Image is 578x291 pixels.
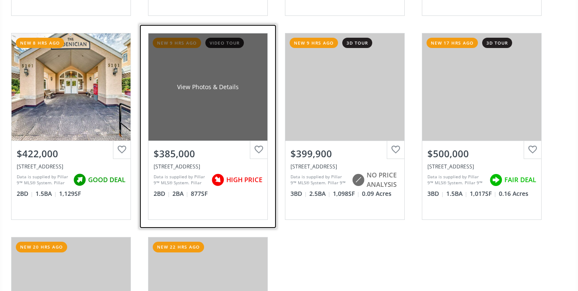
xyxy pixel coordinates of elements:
[17,163,125,170] div: 5201 Dalhousie Drive NW #334, Calgary, AB T3A 5Y7
[367,171,399,189] span: NO PRICE ANALYSIS
[290,189,307,198] span: 3 BD
[504,175,536,184] span: FAIR DEAL
[309,189,331,198] span: 2.5 BA
[154,163,262,170] div: 135 13 Avenue SW #1311, Calgary, AB T2R 0W8
[276,24,413,228] a: new 9 hrs ago3d tour$399,900[STREET_ADDRESS]Data is supplied by Pillar 9™ MLS® System. Pillar 9™ ...
[154,147,262,160] div: $385,000
[470,189,497,198] span: 1,017 SF
[3,24,139,228] a: new 8 hrs ago$422,000[STREET_ADDRESS]Data is supplied by Pillar 9™ MLS® System. Pillar 9™ is the ...
[17,147,125,160] div: $422,000
[88,175,125,184] span: GOOD DEAL
[446,189,468,198] span: 1.5 BA
[59,189,81,198] span: 1,129 SF
[191,189,207,198] span: 877 SF
[427,147,536,160] div: $500,000
[350,171,367,189] img: rating icon
[427,174,485,186] div: Data is supplied by Pillar 9™ MLS® System. Pillar 9™ is the owner of the copyright in its MLS® Sy...
[172,189,189,198] span: 2 BA
[487,171,504,189] img: rating icon
[333,189,360,198] span: 1,098 SF
[290,174,347,186] div: Data is supplied by Pillar 9™ MLS® System. Pillar 9™ is the owner of the copyright in its MLS® Sy...
[226,175,262,184] span: HIGH PRICE
[427,163,536,170] div: 708 Foritana Road SE, Calgary, AB T2A 2C1
[290,163,399,170] div: 615 19 Street North, Lethbridge, AB T1H 5V8
[362,189,391,198] span: 0.09 Acres
[427,189,444,198] span: 3 BD
[154,189,170,198] span: 2 BD
[17,189,33,198] span: 2 BD
[36,189,57,198] span: 1.5 BA
[209,171,226,189] img: rating icon
[413,24,550,228] a: new 17 hrs ago3d tour$500,000[STREET_ADDRESS]Data is supplied by Pillar 9™ MLS® System. Pillar 9™...
[17,174,69,186] div: Data is supplied by Pillar 9™ MLS® System. Pillar 9™ is the owner of the copyright in its MLS® Sy...
[177,83,239,91] div: View Photos & Details
[71,171,88,189] img: rating icon
[154,174,207,186] div: Data is supplied by Pillar 9™ MLS® System. Pillar 9™ is the owner of the copyright in its MLS® Sy...
[290,147,399,160] div: $399,900
[139,24,276,228] a: new 9 hrs agovideo tourView Photos & Details$385,000[STREET_ADDRESS]Data is supplied by Pillar 9™...
[499,189,528,198] span: 0.16 Acres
